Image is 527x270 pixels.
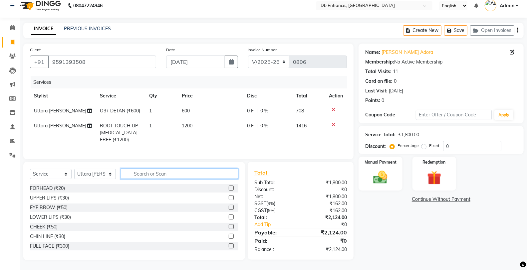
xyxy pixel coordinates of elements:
[249,214,301,221] div: Total:
[500,2,514,9] span: Admin
[301,237,352,245] div: ₹0
[96,88,145,103] th: Service
[30,223,58,230] div: CHEEK (₹50)
[365,159,396,165] label: Manual Payment
[249,221,309,228] a: Add Tip
[365,59,394,66] div: Membership:
[248,47,277,53] label: Invoice Number
[64,26,111,32] a: PREVIOUS INVOICES
[145,88,178,103] th: Qty
[166,47,175,53] label: Date
[369,169,392,186] img: _cash.svg
[247,107,254,114] span: 0 F
[309,221,352,228] div: ₹0
[243,88,292,103] th: Disc
[292,88,325,103] th: Total
[30,47,41,53] label: Client
[301,214,352,221] div: ₹2,124.00
[249,179,301,186] div: Sub Total:
[178,88,243,103] th: Price
[249,193,301,200] div: Net:
[301,193,352,200] div: ₹1,800.00
[30,195,69,202] div: UPPER LIPS (₹30)
[30,56,49,68] button: +91
[30,214,71,221] div: LOWER LIPS (₹30)
[249,246,301,253] div: Balance :
[365,143,386,150] div: Discount:
[31,23,56,35] a: INVOICE
[260,107,268,114] span: 0 %
[34,108,86,114] span: Uttara [PERSON_NAME]
[429,143,439,149] label: Fixed
[365,59,517,66] div: No Active Membership
[30,204,68,211] div: EYE BROW (₹50)
[254,201,266,206] span: SGST
[249,207,301,214] div: ( )
[365,97,380,104] div: Points:
[247,122,254,129] span: 0 F
[470,25,514,36] button: Open Invoices
[397,143,419,149] label: Percentage
[100,108,140,114] span: O3+ DETAN (₹600)
[100,123,138,143] span: ROOT TOUCH UP [MEDICAL_DATA] FREE (₹1200)
[393,68,398,75] div: 11
[301,228,352,236] div: ₹2,124.00
[444,25,467,36] button: Save
[149,123,152,129] span: 1
[398,131,419,138] div: ₹1,800.00
[249,228,301,236] div: Payable:
[365,111,416,118] div: Coupon Code
[301,200,352,207] div: ₹162.00
[149,108,152,114] span: 1
[301,179,352,186] div: ₹1,800.00
[301,246,352,253] div: ₹2,124.00
[34,123,86,129] span: Uttara [PERSON_NAME]
[121,169,238,179] input: Search or Scan
[182,108,190,114] span: 600
[325,88,347,103] th: Action
[301,207,352,214] div: ₹162.00
[268,201,274,206] span: 9%
[403,25,441,36] button: Create New
[365,131,395,138] div: Service Total:
[30,88,96,103] th: Stylist
[494,110,513,120] button: Apply
[254,207,267,213] span: CGST
[423,159,446,165] label: Redemption
[254,169,270,176] span: Total
[260,122,268,129] span: 0 %
[30,243,69,250] div: FULL FACE (₹300)
[365,87,388,94] div: Last Visit:
[256,122,258,129] span: |
[389,87,403,94] div: [DATE]
[249,186,301,193] div: Discount:
[249,237,301,245] div: Paid:
[296,108,304,114] span: 708
[30,233,65,240] div: CHIN LINE (₹30)
[394,78,396,85] div: 0
[48,56,156,68] input: Search by Name/Mobile/Email/Code
[301,186,352,193] div: ₹0
[268,208,274,213] span: 9%
[365,49,380,56] div: Name:
[360,196,522,203] a: Continue Without Payment
[31,76,352,88] div: Services
[365,78,393,85] div: Card on file:
[382,97,384,104] div: 0
[416,110,492,120] input: Enter Offer / Coupon Code
[182,123,192,129] span: 1200
[249,200,301,207] div: ( )
[382,49,433,56] a: [PERSON_NAME] Adora
[365,68,392,75] div: Total Visits:
[423,169,446,187] img: _gift.svg
[296,123,307,129] span: 1416
[30,185,65,192] div: FORHEAD (₹20)
[256,107,258,114] span: |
